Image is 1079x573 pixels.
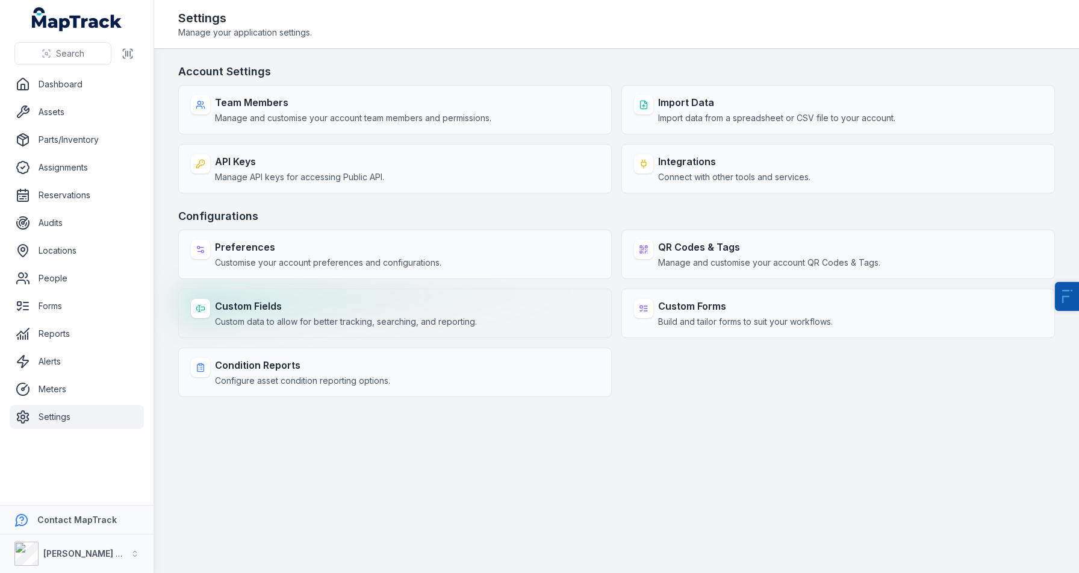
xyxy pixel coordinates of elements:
[215,375,390,387] span: Configure asset condition reporting options.
[10,128,144,152] a: Parts/Inventory
[621,85,1055,134] a: Import DataImport data from a spreadsheet or CSV file to your account.
[621,289,1055,338] a: Custom FormsBuild and tailor forms to suit your workflows.
[10,349,144,374] a: Alerts
[43,548,156,559] strong: [PERSON_NAME] Electrical
[621,144,1055,193] a: IntegrationsConnect with other tools and services.
[215,112,491,124] span: Manage and customise your account team members and permissions.
[10,266,144,290] a: People
[10,211,144,235] a: Audits
[56,48,84,60] span: Search
[10,405,144,429] a: Settings
[215,171,384,183] span: Manage API keys for accessing Public API.
[658,154,810,169] strong: Integrations
[10,183,144,207] a: Reservations
[37,515,117,525] strong: Contact MapTrack
[658,316,833,328] span: Build and tailor forms to suit your workflows.
[215,257,441,269] span: Customise your account preferences and configurations.
[178,63,1055,80] h3: Account Settings
[658,299,833,313] strong: Custom Forms
[10,239,144,263] a: Locations
[32,7,122,31] a: MapTrack
[215,240,441,254] strong: Preferences
[10,322,144,346] a: Reports
[658,257,880,269] span: Manage and customise your account QR Codes & Tags.
[10,100,144,124] a: Assets
[215,154,384,169] strong: API Keys
[10,155,144,180] a: Assignments
[215,95,491,110] strong: Team Members
[215,299,477,313] strong: Custom Fields
[178,348,612,397] a: Condition ReportsConfigure asset condition reporting options.
[178,144,612,193] a: API KeysManage API keys for accessing Public API.
[178,208,1055,225] h3: Configurations
[215,316,477,328] span: Custom data to allow for better tracking, searching, and reporting.
[178,10,312,27] h2: Settings
[178,289,612,338] a: Custom FieldsCustom data to allow for better tracking, searching, and reporting.
[10,377,144,401] a: Meters
[658,240,880,254] strong: QR Codes & Tags
[10,294,144,318] a: Forms
[178,27,312,39] span: Manage your application settings.
[658,171,810,183] span: Connect with other tools and services.
[10,72,144,96] a: Dashboard
[14,42,111,65] button: Search
[178,230,612,279] a: PreferencesCustomise your account preferences and configurations.
[215,358,390,372] strong: Condition Reports
[658,112,895,124] span: Import data from a spreadsheet or CSV file to your account.
[621,230,1055,279] a: QR Codes & TagsManage and customise your account QR Codes & Tags.
[178,85,612,134] a: Team MembersManage and customise your account team members and permissions.
[658,95,895,110] strong: Import Data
